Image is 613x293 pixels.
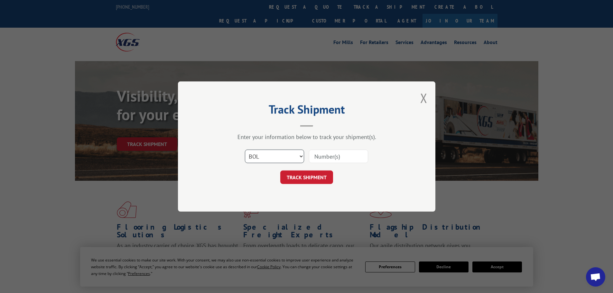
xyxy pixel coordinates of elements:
button: TRACK SHIPMENT [280,170,333,184]
h2: Track Shipment [210,105,403,117]
input: Number(s) [309,150,368,163]
div: Open chat [586,267,605,287]
div: Enter your information below to track your shipment(s). [210,133,403,141]
button: Close modal [420,89,427,106]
